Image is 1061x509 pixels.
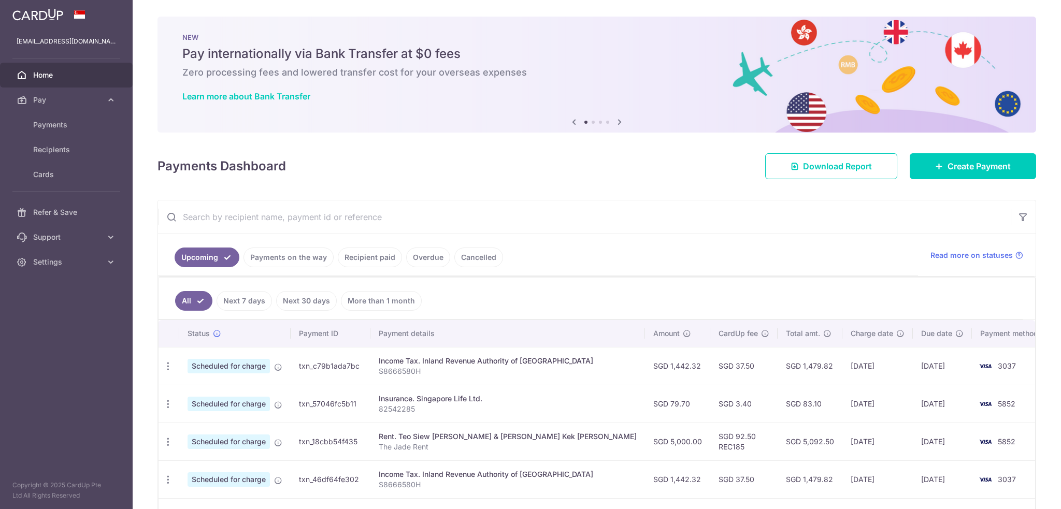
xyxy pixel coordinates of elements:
[338,248,402,267] a: Recipient paid
[710,385,778,423] td: SGD 3.40
[188,328,210,339] span: Status
[913,423,972,460] td: [DATE]
[803,160,872,172] span: Download Report
[182,91,310,101] a: Learn more about Bank Transfer
[157,17,1036,133] img: Bank transfer banner
[182,33,1011,41] p: NEW
[913,460,972,498] td: [DATE]
[998,475,1016,484] span: 3037
[188,434,270,449] span: Scheduled for charge
[175,291,212,311] a: All
[842,385,913,423] td: [DATE]
[786,328,820,339] span: Total amt.
[243,248,334,267] a: Payments on the way
[23,7,45,17] span: Help
[842,460,913,498] td: [DATE]
[33,144,102,155] span: Recipients
[188,472,270,487] span: Scheduled for charge
[379,366,637,376] p: S8666580H
[291,423,370,460] td: txn_18cbb54f435
[341,291,422,311] a: More than 1 month
[778,423,842,460] td: SGD 5,092.50
[921,328,952,339] span: Due date
[157,157,286,176] h4: Payments Dashboard
[276,291,337,311] a: Next 30 days
[33,120,102,130] span: Payments
[645,347,710,385] td: SGD 1,442.32
[379,404,637,414] p: 82542285
[913,385,972,423] td: [DATE]
[975,435,996,448] img: Bank Card
[406,248,450,267] a: Overdue
[379,431,637,442] div: Rent. Teo Siew [PERSON_NAME] & [PERSON_NAME] Kek [PERSON_NAME]
[291,347,370,385] td: txn_c79b1ada7bc
[930,250,1023,260] a: Read more on statuses
[175,248,239,267] a: Upcoming
[12,8,63,21] img: CardUp
[998,361,1016,370] span: 3037
[33,207,102,217] span: Refer & Save
[182,66,1011,79] h6: Zero processing fees and lowered transfer cost for your overseas expenses
[370,320,645,347] th: Payment details
[17,36,116,47] p: [EMAIL_ADDRESS][DOMAIN_NAME]
[291,320,370,347] th: Payment ID
[291,460,370,498] td: txn_46df64fe302
[765,153,897,179] a: Download Report
[930,250,1013,260] span: Read more on statuses
[379,442,637,452] p: The Jade Rent
[842,423,913,460] td: [DATE]
[188,397,270,411] span: Scheduled for charge
[454,248,503,267] a: Cancelled
[910,153,1036,179] a: Create Payment
[158,200,1011,234] input: Search by recipient name, payment id or reference
[998,399,1015,408] span: 5852
[710,460,778,498] td: SGD 37.50
[188,359,270,373] span: Scheduled for charge
[33,70,102,80] span: Home
[842,347,913,385] td: [DATE]
[645,460,710,498] td: SGD 1,442.32
[998,437,1015,446] span: 5852
[975,473,996,486] img: Bank Card
[379,356,637,366] div: Income Tax. Inland Revenue Authority of [GEOGRAPHIC_DATA]
[33,232,102,242] span: Support
[975,360,996,372] img: Bank Card
[645,385,710,423] td: SGD 79.70
[291,385,370,423] td: txn_57046fc5b11
[379,479,637,490] p: S8666580H
[33,169,102,180] span: Cards
[33,257,102,267] span: Settings
[719,328,758,339] span: CardUp fee
[710,347,778,385] td: SGD 37.50
[217,291,272,311] a: Next 7 days
[710,423,778,460] td: SGD 92.50 REC185
[913,347,972,385] td: [DATE]
[778,347,842,385] td: SGD 1,479.82
[948,160,1011,172] span: Create Payment
[645,423,710,460] td: SGD 5,000.00
[975,398,996,410] img: Bank Card
[182,46,1011,62] h5: Pay internationally via Bank Transfer at $0 fees
[653,328,680,339] span: Amount
[379,469,637,479] div: Income Tax. Inland Revenue Authority of [GEOGRAPHIC_DATA]
[778,385,842,423] td: SGD 83.10
[379,394,637,404] div: Insurance. Singapore Life Ltd.
[33,95,102,105] span: Pay
[851,328,893,339] span: Charge date
[972,320,1051,347] th: Payment method
[778,460,842,498] td: SGD 1,479.82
